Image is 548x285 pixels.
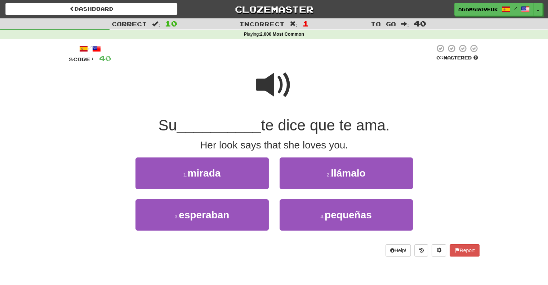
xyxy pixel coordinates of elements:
[260,32,304,37] strong: 2,000 Most Common
[331,168,365,179] span: llámalo
[175,214,179,219] small: 3 .
[135,157,269,189] button: 1.mirada
[458,6,498,13] span: adamgroveuk
[290,21,298,27] span: :
[5,3,177,15] a: Dashboard
[99,54,111,63] span: 40
[152,21,160,27] span: :
[435,55,480,61] div: Mastered
[414,19,426,28] span: 40
[450,244,479,257] button: Report
[69,138,480,152] div: Her look says that she loves you.
[325,209,372,221] span: pequeñas
[188,3,360,15] a: Clozemaster
[436,55,444,61] span: 0 %
[303,19,309,28] span: 1
[454,3,534,16] a: adamgroveuk /
[261,117,389,134] span: te dice que te ama.
[187,168,220,179] span: mirada
[371,20,396,27] span: To go
[414,244,428,257] button: Round history (alt+y)
[135,199,269,231] button: 3.esperaban
[177,117,261,134] span: __________
[326,172,331,178] small: 2 .
[239,20,285,27] span: Incorrect
[69,44,111,53] div: /
[514,6,517,11] span: /
[280,157,413,189] button: 2.llámalo
[179,209,229,221] span: esperaban
[386,244,411,257] button: Help!
[112,20,147,27] span: Correct
[165,19,177,28] span: 10
[280,199,413,231] button: 4.pequeñas
[401,21,409,27] span: :
[320,214,325,219] small: 4 .
[158,117,177,134] span: Su
[69,56,95,62] span: Score:
[183,172,188,178] small: 1 .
